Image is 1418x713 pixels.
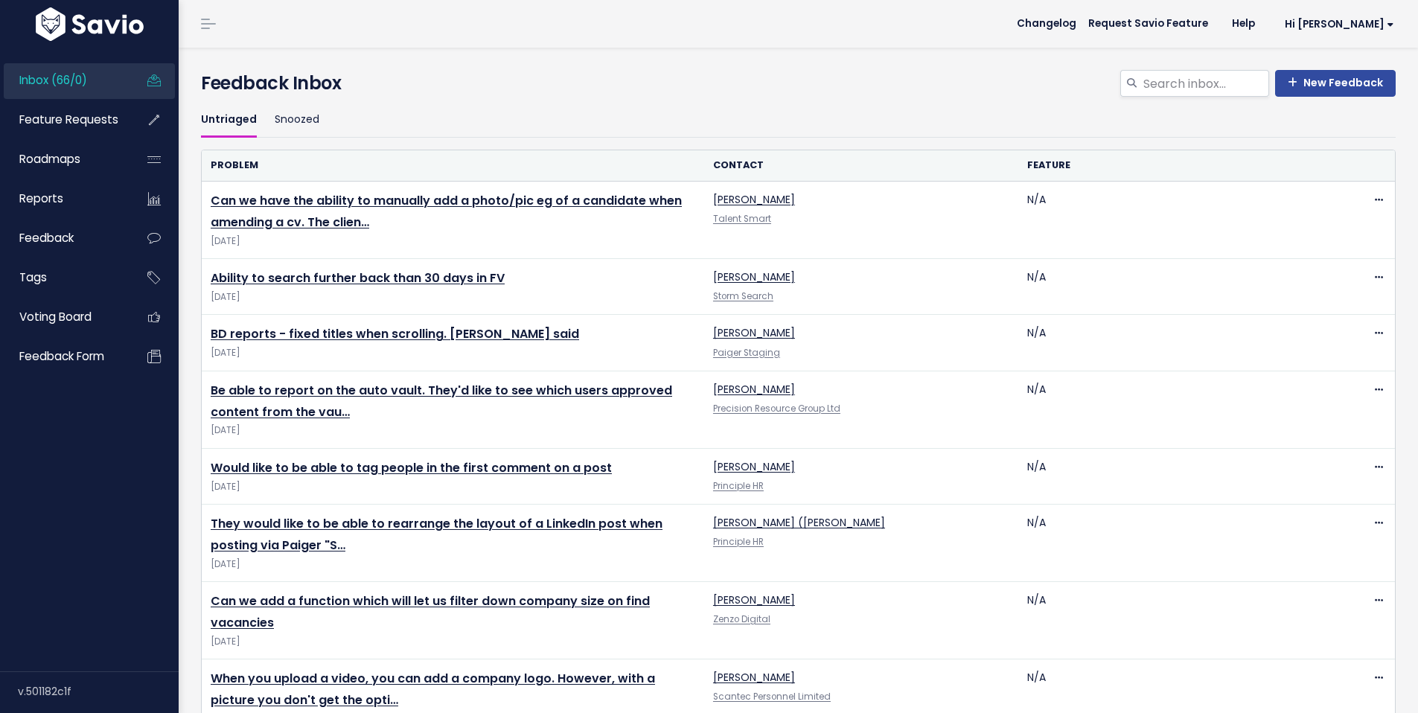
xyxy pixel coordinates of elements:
h4: Feedback Inbox [201,70,1396,97]
a: Talent Smart [713,213,771,225]
td: N/A [1018,582,1332,659]
a: Can we add a function which will let us filter down company size on find vacancies [211,592,650,631]
a: BD reports - fixed titles when scrolling. [PERSON_NAME] said [211,325,579,342]
a: Hi [PERSON_NAME] [1267,13,1406,36]
a: Be able to report on the auto vault. They'd like to see which users approved content from the vau… [211,382,672,421]
a: [PERSON_NAME] [713,325,795,340]
a: Feedback form [4,339,124,374]
a: [PERSON_NAME] ([PERSON_NAME] [713,515,885,530]
a: Zenzo Digital [713,613,770,625]
a: [PERSON_NAME] [713,459,795,474]
span: [DATE] [211,634,695,650]
a: [PERSON_NAME] [713,592,795,607]
a: Feature Requests [4,103,124,137]
a: Snoozed [275,103,319,138]
a: [PERSON_NAME] [713,192,795,207]
span: [DATE] [211,234,695,249]
a: Feedback [4,221,124,255]
a: When you upload a video, you can add a company logo. However, with a picture you don't get the opti… [211,670,655,709]
a: They would like to be able to rearrange the layout of a LinkedIn post when posting via Paiger "S… [211,515,662,554]
a: Help [1220,13,1267,35]
span: Inbox (66/0) [19,72,87,88]
a: New Feedback [1275,70,1396,97]
a: Storm Search [713,290,773,302]
a: Request Savio Feature [1076,13,1220,35]
a: [PERSON_NAME] [713,269,795,284]
a: Scantec Personnel Limited [713,691,831,703]
td: N/A [1018,259,1332,315]
th: Problem [202,150,704,181]
a: Would like to be able to tag people in the first comment on a post [211,459,612,476]
a: [PERSON_NAME] [713,382,795,397]
a: Principle HR [713,480,764,492]
span: Roadmaps [19,151,80,167]
ul: Filter feature requests [201,103,1396,138]
span: Feature Requests [19,112,118,127]
a: Untriaged [201,103,257,138]
span: [DATE] [211,479,695,495]
span: Voting Board [19,309,92,324]
td: N/A [1018,182,1332,259]
a: Roadmaps [4,142,124,176]
div: v.501182c1f [18,672,179,711]
img: logo-white.9d6f32f41409.svg [32,7,147,41]
a: Voting Board [4,300,124,334]
span: Reports [19,191,63,206]
span: Hi [PERSON_NAME] [1285,19,1394,30]
input: Search inbox... [1142,70,1269,97]
a: [PERSON_NAME] [713,670,795,685]
td: N/A [1018,371,1332,448]
td: N/A [1018,505,1332,582]
span: Changelog [1017,19,1076,29]
a: Inbox (66/0) [4,63,124,97]
a: Can we have the ability to manually add a photo/pic eg of a candidate when amending a cv. The clien… [211,192,682,231]
span: [DATE] [211,345,695,361]
span: [DATE] [211,557,695,572]
span: Feedback form [19,348,104,364]
a: Tags [4,260,124,295]
a: Paiger Staging [713,347,780,359]
th: Feature [1018,150,1332,181]
a: Precision Resource Group Ltd [713,403,840,415]
span: Tags [19,269,47,285]
a: Ability to search further back than 30 days in FV [211,269,505,287]
a: Reports [4,182,124,216]
th: Contact [704,150,1018,181]
span: Feedback [19,230,74,246]
a: Principle HR [713,536,764,548]
span: [DATE] [211,290,695,305]
span: [DATE] [211,423,695,438]
td: N/A [1018,448,1332,504]
td: N/A [1018,315,1332,371]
